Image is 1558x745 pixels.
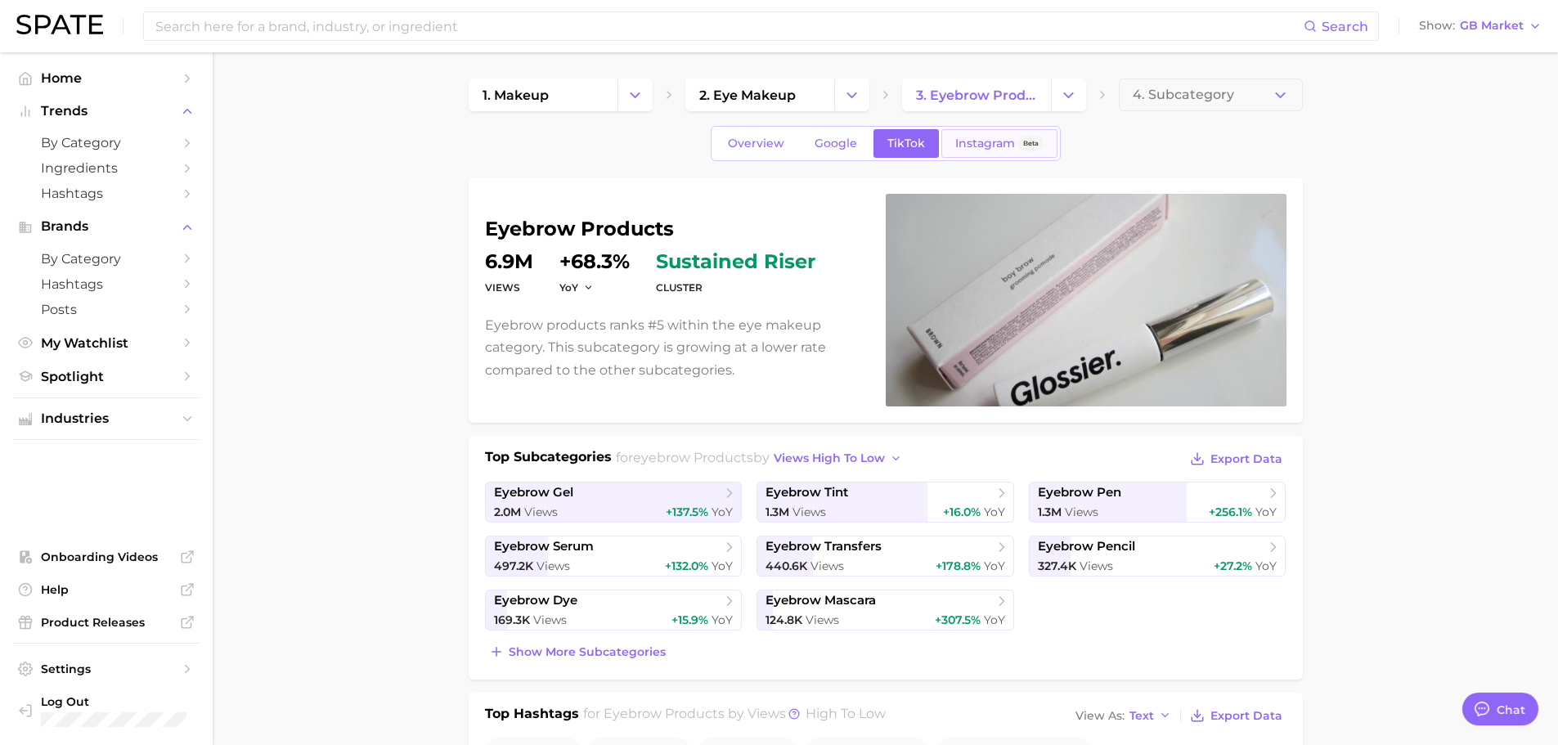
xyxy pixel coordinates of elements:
a: Help [13,577,200,602]
span: eyebrow gel [494,485,573,500]
button: View AsText [1071,705,1176,726]
button: Trends [13,99,200,123]
span: YoY [559,280,578,294]
button: Export Data [1186,704,1286,727]
a: InstagramBeta [941,129,1057,158]
a: eyebrow pencil327.4k Views+27.2% YoY [1029,536,1286,577]
span: 327.4k [1038,559,1076,573]
a: 3. eyebrow products [902,79,1051,111]
span: sustained riser [656,252,815,272]
a: by Category [13,130,200,155]
span: for by [616,450,907,465]
button: Change Category [1051,79,1086,111]
span: Views [524,505,558,519]
span: 2.0m [494,505,521,519]
span: +307.5% [935,613,981,627]
span: Help [41,582,172,597]
button: views high to low [770,447,907,469]
span: high to low [806,706,886,721]
a: eyebrow dye169.3k Views+15.9% YoY [485,590,743,631]
span: 497.2k [494,559,533,573]
span: eyebrow transfers [766,539,882,554]
span: +178.8% [936,559,981,573]
span: Text [1129,711,1154,720]
a: eyebrow transfers440.6k Views+178.8% YoY [757,536,1014,577]
span: eyebrow products [604,706,725,721]
span: views high to low [774,451,885,465]
span: eyebrow serum [494,539,594,554]
button: Brands [13,214,200,239]
button: ShowGB Market [1415,16,1546,37]
span: GB Market [1460,21,1524,30]
span: +256.1% [1209,505,1252,519]
span: eyebrow pencil [1038,539,1135,554]
span: YoY [712,505,733,519]
span: eyebrow pen [1038,485,1121,500]
span: Hashtags [41,186,172,201]
a: eyebrow gel2.0m Views+137.5% YoY [485,482,743,523]
p: Eyebrow products ranks #5 within the eye makeup category. This subcategory is growing at a lower ... [485,314,866,381]
span: Hashtags [41,276,172,292]
a: eyebrow tint1.3m Views+16.0% YoY [757,482,1014,523]
span: 1.3m [1038,505,1062,519]
span: YoY [712,613,733,627]
a: Product Releases [13,610,200,635]
dd: 6.9m [485,252,533,272]
span: +27.2% [1214,559,1252,573]
span: Brands [41,219,172,234]
span: 2. eye makeup [699,88,796,103]
a: Overview [714,129,798,158]
span: Export Data [1210,452,1282,466]
span: eyebrow dye [494,593,577,608]
span: Beta [1023,137,1039,150]
span: Home [41,70,172,86]
span: YoY [984,559,1005,573]
span: Industries [41,411,172,426]
button: Change Category [834,79,869,111]
button: Show more subcategories [485,640,670,663]
span: by Category [41,251,172,267]
button: 4. Subcategory [1119,79,1303,111]
span: Search [1322,19,1368,34]
dt: cluster [656,278,815,298]
button: Change Category [617,79,653,111]
span: Show [1419,21,1455,30]
span: Views [533,613,567,627]
a: Onboarding Videos [13,545,200,569]
span: Views [792,505,826,519]
span: Spotlight [41,369,172,384]
a: Spotlight [13,364,200,389]
span: Views [1080,559,1113,573]
span: +15.9% [671,613,708,627]
a: Home [13,65,200,91]
span: YoY [1255,559,1277,573]
span: Instagram [955,137,1015,150]
span: 3. eyebrow products [916,88,1037,103]
span: My Watchlist [41,335,172,351]
span: 169.3k [494,613,530,627]
span: Log Out [41,694,199,709]
span: Google [815,137,857,150]
span: YoY [1255,505,1277,519]
a: Ingredients [13,155,200,181]
span: eyebrow mascara [766,593,876,608]
span: 1.3m [766,505,789,519]
button: Export Data [1186,447,1286,470]
span: 4. Subcategory [1133,88,1234,102]
span: Views [810,559,844,573]
h2: for by Views [583,704,886,727]
span: TikTok [887,137,925,150]
h1: Top Hashtags [485,704,579,727]
h1: eyebrow products [485,219,866,239]
span: YoY [984,505,1005,519]
span: eyebrow tint [766,485,848,500]
span: View As [1075,711,1125,720]
a: Settings [13,657,200,681]
span: eyebrow products [633,450,753,465]
span: +16.0% [943,505,981,519]
button: YoY [559,280,595,294]
span: Views [1065,505,1098,519]
img: SPATE [16,15,103,34]
span: Overview [728,137,784,150]
a: eyebrow serum497.2k Views+132.0% YoY [485,536,743,577]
